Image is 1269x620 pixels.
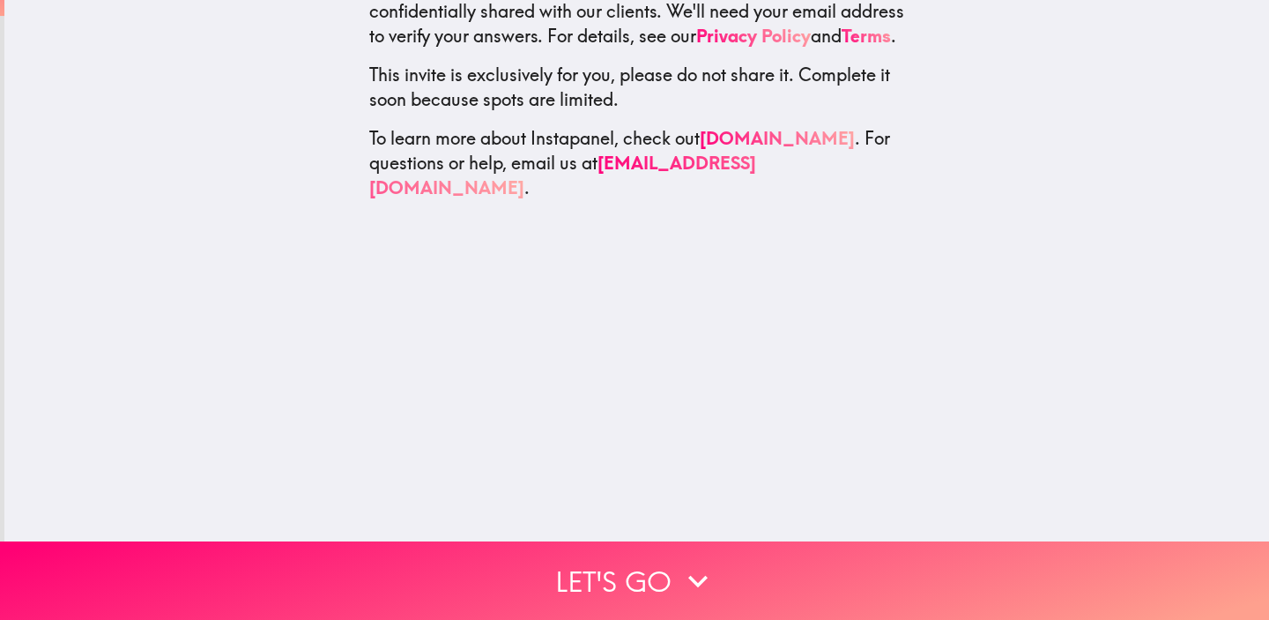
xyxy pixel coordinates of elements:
a: [DOMAIN_NAME] [700,127,855,149]
p: To learn more about Instapanel, check out . For questions or help, email us at . [369,126,905,200]
a: Terms [842,25,891,47]
a: [EMAIL_ADDRESS][DOMAIN_NAME] [369,152,756,198]
p: This invite is exclusively for you, please do not share it. Complete it soon because spots are li... [369,63,905,112]
a: Privacy Policy [696,25,811,47]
